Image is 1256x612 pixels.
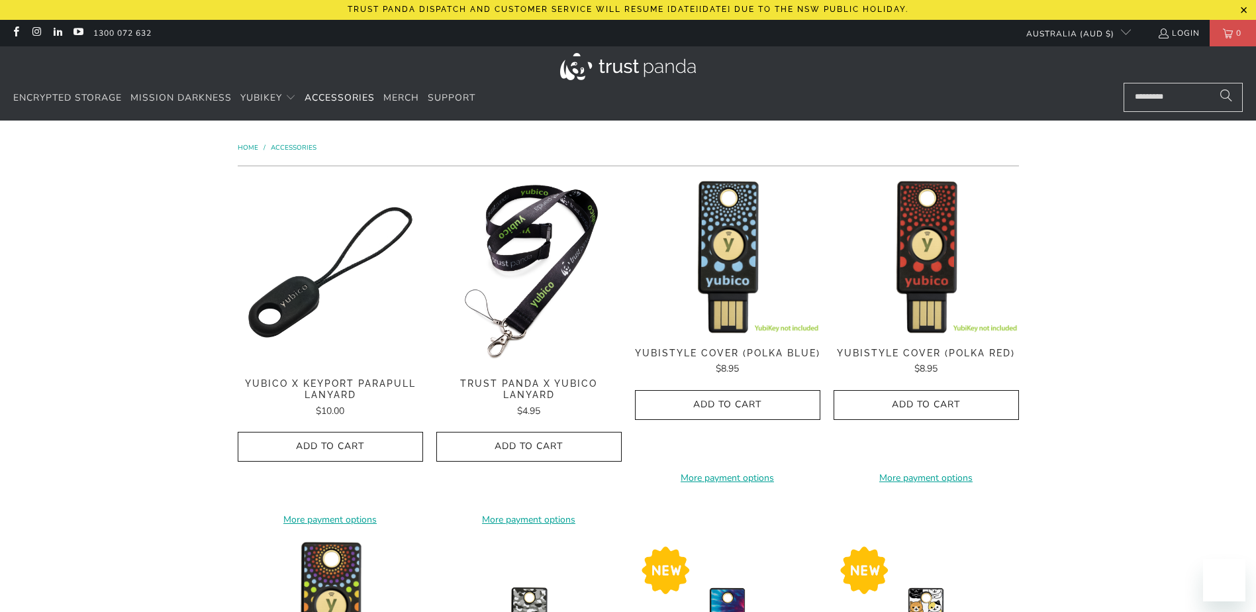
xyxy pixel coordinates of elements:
[716,362,739,375] span: $8.95
[635,348,820,377] a: YubiStyle Cover (Polka Blue) $8.95
[238,179,423,365] a: Yubico x Keyport Parapull Lanyard - Trust Panda Yubico x Keyport Parapull Lanyard - Trust Panda
[635,390,820,420] button: Add to Cart
[428,83,475,114] a: Support
[316,405,344,417] span: $10.00
[1203,559,1245,601] iframe: Button to launch messaging window
[649,399,806,411] span: Add to Cart
[238,432,423,462] button: Add to Cart
[834,179,1019,334] img: YubiStyle Cover (Polka Red) - Trust Panda
[436,513,622,527] a: More payment options
[72,28,83,38] a: Trust Panda Australia on YouTube
[13,91,122,104] span: Encrypted Storage
[252,441,409,452] span: Add to Cart
[93,26,152,40] a: 1300 072 632
[238,143,258,152] span: Home
[436,378,622,401] span: Trust Panda x Yubico Lanyard
[635,471,820,485] a: More payment options
[1124,83,1243,112] input: Search...
[635,348,820,359] span: YubiStyle Cover (Polka Blue)
[240,91,282,104] span: YubiKey
[1016,20,1131,46] button: Australia (AUD $)
[348,5,908,14] p: Trust Panda dispatch and customer service will resume [DATE][DATE] due to the NSW public holiday.
[130,91,232,104] span: Mission Darkness
[847,399,1005,411] span: Add to Cart
[436,378,622,419] a: Trust Panda x Yubico Lanyard $4.95
[834,348,1019,359] span: YubiStyle Cover (Polka Red)
[13,83,475,114] nav: Translation missing: en.navigation.header.main_nav
[436,179,622,365] img: Trust Panda Yubico Lanyard - Trust Panda
[834,348,1019,377] a: YubiStyle Cover (Polka Red) $8.95
[517,405,540,417] span: $4.95
[1157,26,1200,40] a: Login
[383,83,419,114] a: Merch
[383,91,419,104] span: Merch
[52,28,63,38] a: Trust Panda Australia on LinkedIn
[635,179,820,334] img: YubiStyle Cover (Polka Blue) - Trust Panda
[1233,20,1245,46] span: 0
[240,83,296,114] summary: YubiKey
[238,378,423,419] a: Yubico x Keyport Parapull Lanyard $10.00
[10,28,21,38] a: Trust Panda Australia on Facebook
[271,143,316,152] a: Accessories
[238,378,423,401] span: Yubico x Keyport Parapull Lanyard
[30,28,42,38] a: Trust Panda Australia on Instagram
[1210,83,1243,112] button: Search
[450,441,608,452] span: Add to Cart
[238,179,423,365] img: Yubico x Keyport Parapull Lanyard - Trust Panda
[305,91,375,104] span: Accessories
[13,83,122,114] a: Encrypted Storage
[560,53,696,80] img: Trust Panda Australia
[834,390,1019,420] button: Add to Cart
[1210,20,1256,46] a: 0
[238,513,423,527] a: More payment options
[238,143,260,152] a: Home
[914,362,938,375] span: $8.95
[436,432,622,462] button: Add to Cart
[264,143,266,152] span: /
[130,83,232,114] a: Mission Darkness
[834,471,1019,485] a: More payment options
[305,83,375,114] a: Accessories
[428,91,475,104] span: Support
